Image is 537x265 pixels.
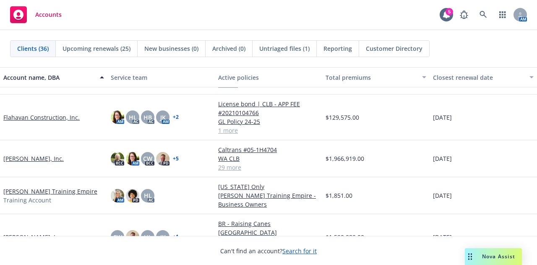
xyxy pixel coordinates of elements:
a: License bond | CLB - APP FEE #20210104766 [218,100,319,117]
a: [US_STATE] Only [218,182,319,191]
span: HB [143,113,152,122]
span: [DATE] [433,113,452,122]
a: Search [475,6,492,23]
button: Total premiums [322,67,430,87]
span: [DATE] [433,154,452,163]
span: $1,851.00 [326,191,352,200]
a: Flahavan Construction, Inc. [3,113,80,122]
span: Untriaged files (1) [259,44,310,53]
a: Search for it [282,247,317,255]
span: [DATE] [433,191,452,200]
div: Closest renewal date [433,73,524,82]
a: + 5 [173,156,179,161]
img: photo [126,189,139,202]
a: BR - Raising Canes [GEOGRAPHIC_DATA] [218,219,319,237]
button: Active policies [215,67,322,87]
img: photo [111,110,124,124]
a: Caltrans #05-1H4704 [218,145,319,154]
a: 1 more [218,126,319,135]
span: Reporting [323,44,352,53]
span: [DATE] [433,233,452,241]
span: CW [143,154,152,163]
a: GL Policy 24-25 [218,117,319,126]
div: Account name, DBA [3,73,95,82]
button: Service team [107,67,215,87]
span: Training Account [3,196,51,205]
div: Total premiums [326,73,417,82]
span: JK [160,233,166,241]
a: Report a Bug [456,6,472,23]
a: WA CLB [218,154,319,163]
a: [PERSON_NAME], Inc. [3,154,64,163]
div: Drag to move [465,248,475,265]
div: Service team [111,73,211,82]
a: + 1 [173,234,179,239]
a: [PERSON_NAME] Training Empire - Business Owners [218,191,319,209]
span: HL [144,233,152,241]
span: HL [144,191,152,200]
span: Accounts [35,11,62,18]
img: photo [126,152,139,165]
a: 29 more [218,163,319,172]
div: 5 [446,8,453,16]
img: photo [156,152,169,165]
a: [PERSON_NAME], Inc. [3,233,64,241]
a: + 2 [173,115,179,120]
span: $1,590,989.00 [326,233,364,241]
span: $1,966,919.00 [326,154,364,163]
span: JK [160,113,166,122]
a: Accounts [7,3,65,26]
span: CW [113,233,122,241]
span: Can't find an account? [220,247,317,255]
div: Active policies [218,73,319,82]
img: photo [111,189,124,202]
span: Upcoming renewals (25) [63,44,130,53]
span: $129,575.00 [326,113,359,122]
button: Nova Assist [465,248,522,265]
a: [PERSON_NAME] Training Empire [3,187,97,196]
a: Switch app [494,6,511,23]
span: Nova Assist [482,253,515,260]
span: Clients (36) [17,44,49,53]
img: photo [111,152,124,165]
span: Archived (0) [212,44,245,53]
img: photo [126,230,139,244]
button: Closest renewal date [430,67,537,87]
span: New businesses (0) [144,44,198,53]
span: HL [129,113,137,122]
span: Customer Directory [366,44,422,53]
